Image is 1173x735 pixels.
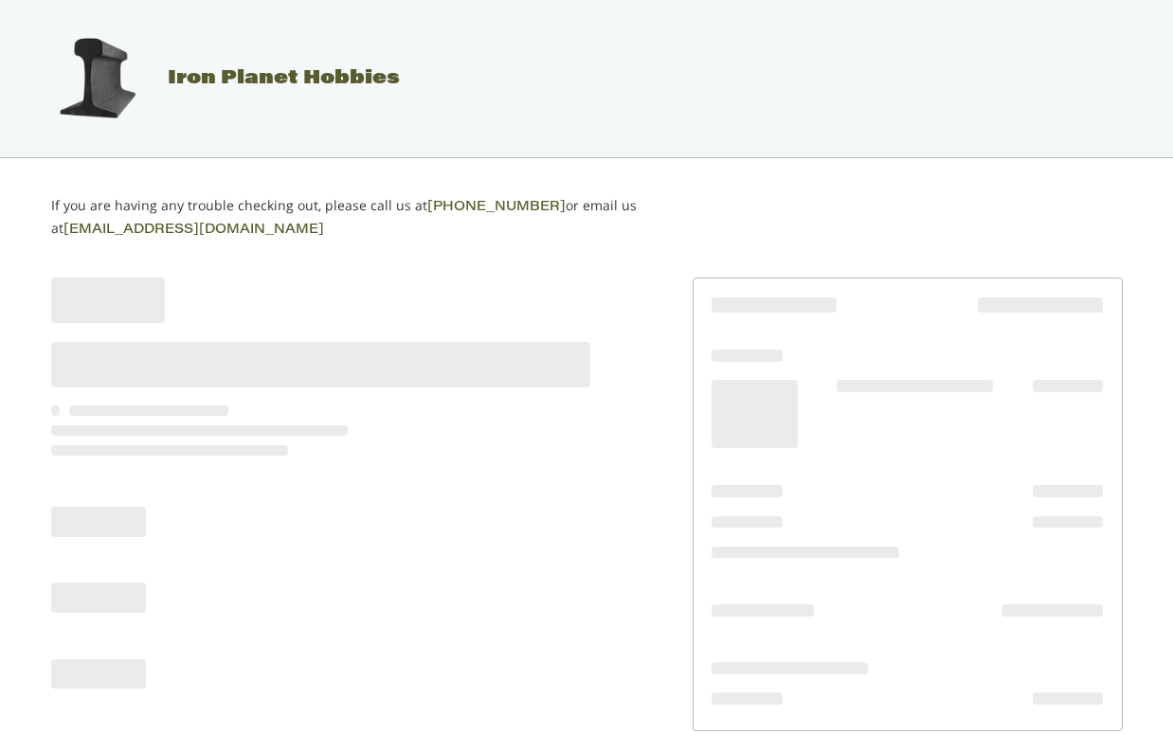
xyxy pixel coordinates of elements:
img: Iron Planet Hobbies [49,31,144,126]
a: [PHONE_NUMBER] [427,201,566,214]
a: [EMAIL_ADDRESS][DOMAIN_NAME] [63,224,324,237]
p: If you are having any trouble checking out, please call us at or email us at [51,195,664,241]
a: Iron Planet Hobbies [30,69,400,88]
span: Iron Planet Hobbies [168,69,400,88]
